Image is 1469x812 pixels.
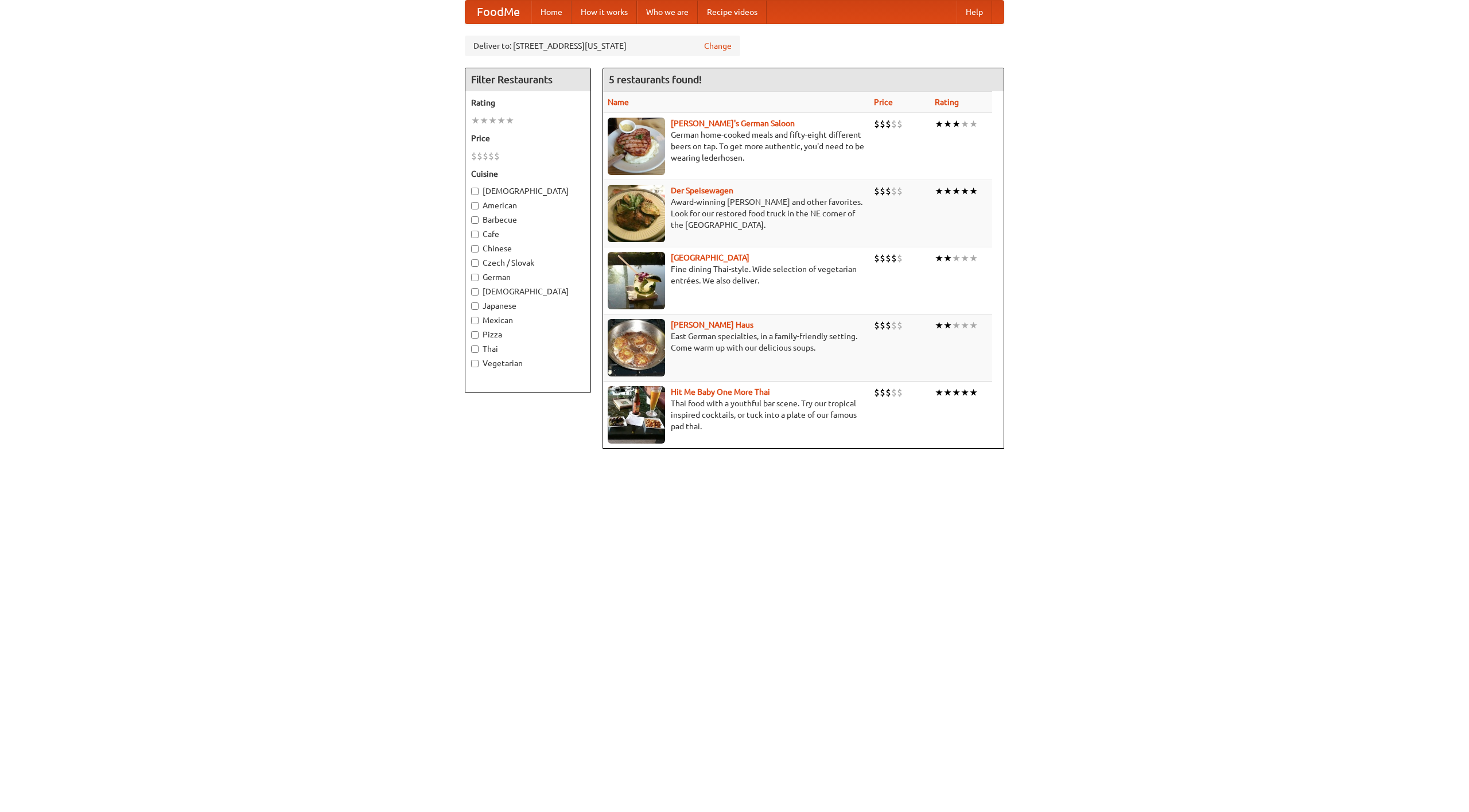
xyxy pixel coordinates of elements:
[935,386,943,399] li: ★
[885,252,891,265] li: $
[471,202,479,209] input: American
[471,168,585,180] h5: Cuisine
[969,185,978,197] li: ★
[952,252,961,265] li: ★
[608,118,665,175] img: esthers.jpg
[943,118,952,130] li: ★
[531,1,572,24] a: Home
[608,386,665,444] img: babythai.jpg
[471,271,585,283] label: German
[497,114,506,127] li: ★
[874,319,880,332] li: $
[943,319,952,332] li: ★
[671,119,795,128] a: [PERSON_NAME]'s German Saloon
[671,186,733,195] a: Der Speisewagen
[477,150,483,162] li: $
[874,252,880,265] li: $
[874,185,880,197] li: $
[897,252,903,265] li: $
[480,114,488,127] li: ★
[471,259,479,267] input: Czech / Slovak
[880,386,885,399] li: $
[969,118,978,130] li: ★
[935,319,943,332] li: ★
[471,97,585,108] h5: Rating
[471,345,479,353] input: Thai
[885,386,891,399] li: $
[943,252,952,265] li: ★
[465,68,590,91] h4: Filter Restaurants
[885,118,891,130] li: $
[961,386,969,399] li: ★
[608,252,665,309] img: satay.jpg
[943,185,952,197] li: ★
[897,386,903,399] li: $
[880,252,885,265] li: $
[471,114,480,127] li: ★
[952,185,961,197] li: ★
[897,185,903,197] li: $
[488,114,497,127] li: ★
[969,319,978,332] li: ★
[471,243,585,254] label: Chinese
[935,252,943,265] li: ★
[874,98,893,107] a: Price
[961,118,969,130] li: ★
[874,386,880,399] li: $
[608,129,865,164] p: German home-cooked meals and fifty-eight different beers on tap. To get more authentic, you'd nee...
[471,216,479,224] input: Barbecue
[897,118,903,130] li: $
[465,1,531,24] a: FoodMe
[471,286,585,297] label: [DEMOGRAPHIC_DATA]
[465,36,740,56] div: Deliver to: [STREET_ADDRESS][US_STATE]
[608,263,865,286] p: Fine dining Thai-style. Wide selection of vegetarian entrées. We also deliver.
[609,74,702,85] ng-pluralize: 5 restaurants found!
[704,40,732,52] a: Change
[471,231,479,238] input: Cafe
[671,253,749,262] a: [GEOGRAPHIC_DATA]
[471,133,585,144] h5: Price
[637,1,698,24] a: Who we are
[952,118,961,130] li: ★
[608,398,865,432] p: Thai food with a youthful bar scene. Try our tropical inspired cocktails, or tuck into a plate of...
[969,386,978,399] li: ★
[506,114,514,127] li: ★
[471,245,479,252] input: Chinese
[961,252,969,265] li: ★
[488,150,494,162] li: $
[471,288,479,296] input: [DEMOGRAPHIC_DATA]
[471,314,585,326] label: Mexican
[608,331,865,353] p: East German specialties, in a family-friendly setting. Come warm up with our delicious soups.
[471,274,479,281] input: German
[891,319,897,332] li: $
[471,200,585,211] label: American
[935,98,959,107] a: Rating
[471,228,585,240] label: Cafe
[608,98,629,107] a: Name
[483,150,488,162] li: $
[952,319,961,332] li: ★
[471,185,585,197] label: [DEMOGRAPHIC_DATA]
[471,358,585,369] label: Vegetarian
[943,386,952,399] li: ★
[952,386,961,399] li: ★
[471,150,477,162] li: $
[874,118,880,130] li: $
[880,185,885,197] li: $
[471,331,479,339] input: Pizza
[891,185,897,197] li: $
[671,320,753,329] a: [PERSON_NAME] Haus
[471,257,585,269] label: Czech / Slovak
[471,300,585,312] label: Japanese
[671,387,770,397] a: Hit Me Baby One More Thai
[572,1,637,24] a: How it works
[471,329,585,340] label: Pizza
[935,118,943,130] li: ★
[471,214,585,226] label: Barbecue
[961,185,969,197] li: ★
[471,343,585,355] label: Thai
[494,150,500,162] li: $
